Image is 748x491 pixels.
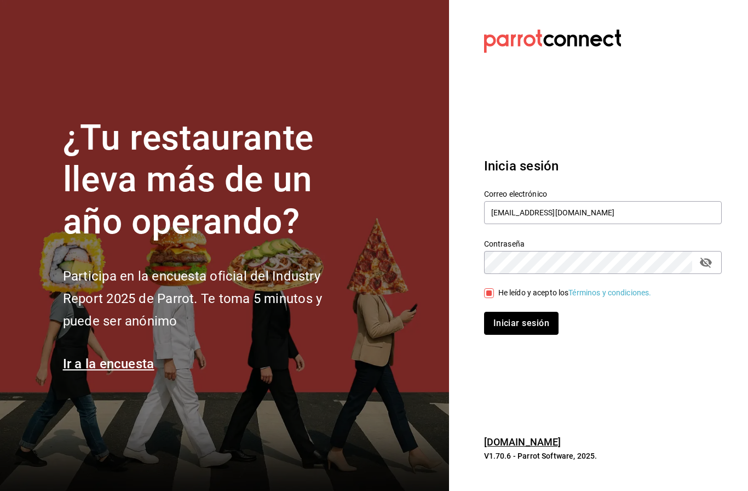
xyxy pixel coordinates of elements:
[63,265,359,332] h2: Participa en la encuesta oficial del Industry Report 2025 de Parrot. Te toma 5 minutos y puede se...
[63,117,359,243] h1: ¿Tu restaurante lleva más de un año operando?
[484,436,561,448] a: [DOMAIN_NAME]
[498,287,652,299] div: He leído y acepto los
[484,201,722,224] input: Ingresa tu correo electrónico
[484,190,722,197] label: Correo electrónico
[484,239,722,247] label: Contraseña
[697,253,715,272] button: passwordField
[63,356,154,372] a: Ir a la encuesta
[484,312,559,335] button: Iniciar sesión
[484,450,722,461] p: V1.70.6 - Parrot Software, 2025.
[568,288,651,297] a: Términos y condiciones.
[484,156,722,176] h3: Inicia sesión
